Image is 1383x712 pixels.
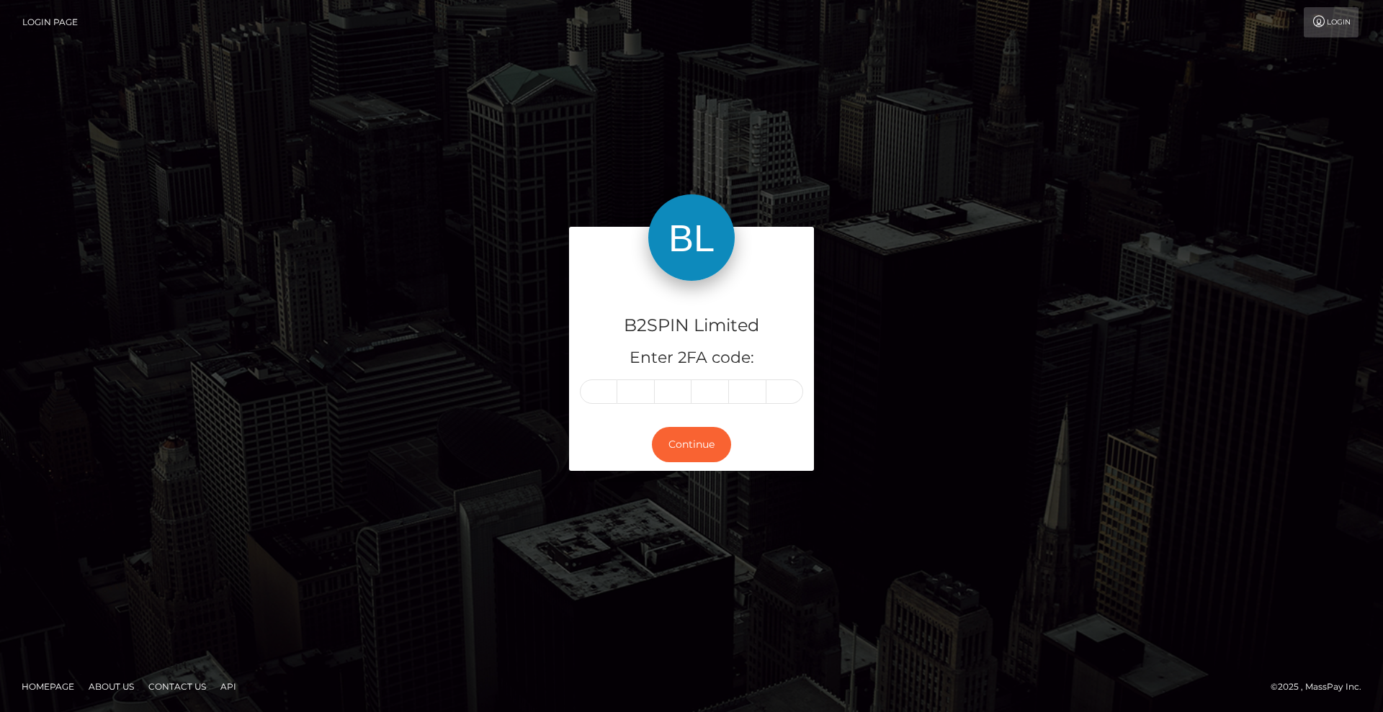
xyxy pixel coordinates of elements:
a: Login Page [22,7,78,37]
div: © 2025 , MassPay Inc. [1271,679,1372,695]
a: API [215,675,242,698]
a: Homepage [16,675,80,698]
h4: B2SPIN Limited [580,313,803,338]
a: Contact Us [143,675,212,698]
h5: Enter 2FA code: [580,347,803,369]
button: Continue [652,427,731,462]
a: About Us [83,675,140,698]
a: Login [1304,7,1359,37]
img: B2SPIN Limited [648,194,735,281]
